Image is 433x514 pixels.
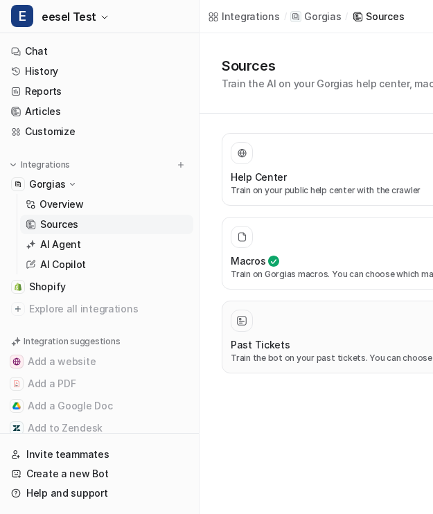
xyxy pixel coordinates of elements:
[11,5,33,27] span: E
[6,82,193,101] a: Reports
[14,180,22,188] img: Gorgias
[40,258,86,272] p: AI Copilot
[6,158,74,172] button: Integrations
[366,9,404,24] div: Sources
[231,254,265,268] h3: Macros
[42,7,96,26] span: eesel Test
[29,177,66,191] p: Gorgias
[304,10,341,24] p: Gorgias
[284,10,287,23] span: /
[6,373,193,395] button: Add a PDFAdd a PDF
[231,337,290,352] h3: Past Tickets
[21,159,70,170] p: Integrations
[12,380,21,388] img: Add a PDF
[6,395,193,417] button: Add a Google DocAdd a Google Doc
[6,464,193,484] a: Create a new Bot
[6,351,193,373] button: Add a websiteAdd a website
[176,160,186,170] img: menu_add.svg
[6,102,193,121] a: Articles
[208,9,280,24] a: Integrations
[12,424,21,432] img: Add to Zendesk
[20,255,193,274] a: AI Copilot
[352,9,404,24] a: Sources
[290,10,341,24] a: Gorgias
[6,62,193,81] a: History
[12,357,21,366] img: Add a website
[20,215,193,234] a: Sources
[20,235,193,254] a: AI Agent
[11,302,25,316] img: explore all integrations
[6,417,193,439] button: Add to ZendeskAdd to Zendesk
[12,402,21,410] img: Add a Google Doc
[20,195,193,214] a: Overview
[345,10,348,23] span: /
[222,9,280,24] div: Integrations
[6,122,193,141] a: Customize
[40,218,78,231] p: Sources
[14,283,22,291] img: Shopify
[39,197,84,211] p: Overview
[6,42,193,61] a: Chat
[231,170,287,184] h3: Help Center
[6,299,193,319] a: Explore all integrations
[29,280,66,294] span: Shopify
[24,335,120,348] p: Integration suggestions
[40,238,81,251] p: AI Agent
[6,484,193,503] a: Help and support
[6,277,193,296] a: ShopifyShopify
[6,445,193,464] a: Invite teammates
[8,160,18,170] img: expand menu
[29,298,188,320] span: Explore all integrations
